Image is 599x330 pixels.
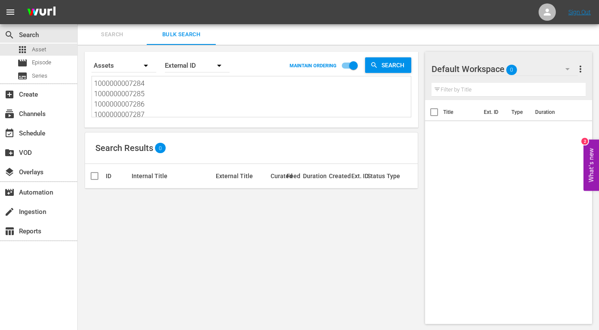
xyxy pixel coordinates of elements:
[287,173,300,179] div: Feed
[4,207,15,217] span: Ingestion
[329,173,349,179] div: Created
[94,79,411,118] textarea: 1000000007284 1000000007285 1000000007286 1000000007287 1000000007288
[91,53,156,78] div: Assets
[155,145,166,151] span: 0
[575,59,586,79] button: more_vert
[17,71,28,81] span: Series
[575,64,586,74] span: more_vert
[17,44,28,55] span: Asset
[4,89,15,100] span: Create
[4,226,15,236] span: Reports
[152,30,211,40] span: Bulk Search
[303,173,326,179] div: Duration
[4,30,15,40] span: Search
[32,58,51,67] span: Episode
[17,58,28,68] span: Episode
[581,138,588,145] div: 2
[387,173,397,179] div: Type
[506,61,517,79] span: 0
[132,173,213,179] div: Internal Title
[32,72,47,80] span: Series
[95,143,153,153] span: Search Results
[83,30,142,40] span: Search
[5,7,16,17] span: menu
[365,57,411,73] button: Search
[4,109,15,119] span: Channels
[432,57,578,81] div: Default Workspace
[4,148,15,158] span: VOD
[479,100,506,124] th: Ext. ID
[367,173,384,179] div: Status
[530,100,582,124] th: Duration
[271,173,284,179] div: Curated
[568,9,591,16] a: Sign Out
[32,45,46,54] span: Asset
[443,100,479,124] th: Title
[4,187,15,198] span: Automation
[4,128,15,138] span: Schedule
[21,2,62,22] img: ans4CAIJ8jUAAAAAAAAAAAAAAAAAAAAAAAAgQb4GAAAAAAAAAAAAAAAAAAAAAAAAJMjXAAAAAAAAAAAAAAAAAAAAAAAAgAT5G...
[4,167,15,177] span: Overlays
[290,63,337,69] p: MAINTAIN ORDERING
[165,53,230,78] div: External ID
[106,173,129,179] div: ID
[216,173,268,179] div: External Title
[506,100,530,124] th: Type
[351,173,365,179] div: Ext. ID
[583,139,599,191] button: Open Feedback Widget
[378,57,411,73] span: Search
